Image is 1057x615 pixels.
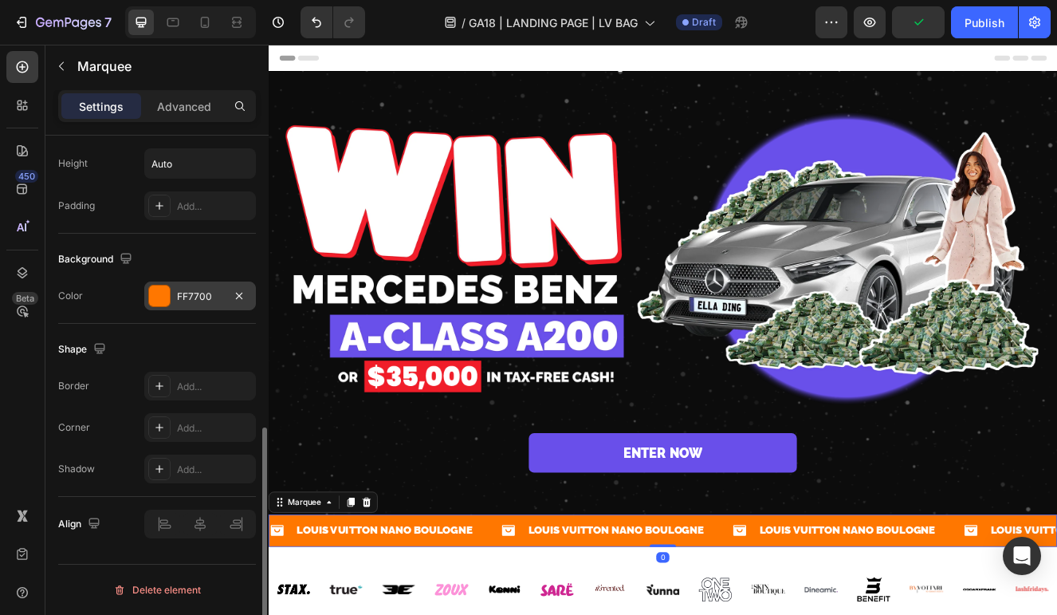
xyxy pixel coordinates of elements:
button: 7 [6,6,119,38]
div: Padding [58,199,95,213]
span: GA18 | LANDING PAGE | LV BAG [469,14,638,31]
input: Auto [145,149,255,178]
p: 7 [104,13,112,32]
p: Advanced [157,98,211,115]
div: Shadow [58,462,95,476]
img: gempages_511556262433915936-128e38f1-9ebd-4010-9e2f-81435aefb67f.png [12,49,945,452]
div: Beta [12,292,38,305]
div: Open Intercom Messenger [1003,537,1041,575]
div: Border [58,379,89,393]
div: Color [58,289,83,303]
span: Draft [692,15,716,30]
div: Height [58,156,88,171]
p: LOUIS VUITTON NANO BOULOGNE [34,578,248,601]
button: Publish [951,6,1018,38]
div: Add... [177,421,252,436]
p: Settings [79,98,124,115]
div: Shape [58,339,109,361]
div: 450 [15,170,38,183]
div: Add... [177,199,252,214]
div: FF7700 [177,290,223,304]
p: LOUIS VUITTON NANO BOULOGNE [315,578,528,601]
div: Marquee [20,548,67,562]
div: Delete element [113,581,201,600]
p: Marquee [77,57,250,76]
div: Add... [177,380,252,394]
div: Background [58,249,136,270]
p: LOUIS VUITTON NANO BOULOGNE [595,578,809,601]
iframe: Design area [269,45,1057,615]
div: Publish [965,14,1004,31]
p: ENTER NOW [430,481,526,510]
span: / [462,14,466,31]
a: ENTER NOW [316,471,641,519]
div: Undo/Redo [301,6,365,38]
button: Delete element [58,578,256,603]
div: Corner [58,420,90,435]
div: Add... [177,463,252,477]
div: Align [58,514,104,535]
